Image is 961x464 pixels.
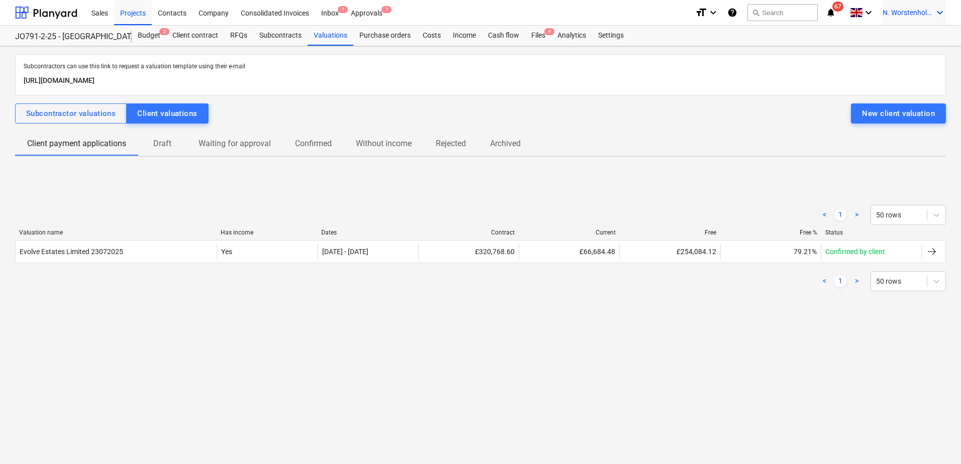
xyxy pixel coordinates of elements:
[850,209,862,221] a: Next page
[825,229,918,236] div: Status
[422,229,515,236] div: Contract
[724,229,817,236] div: Free %
[523,229,615,236] div: Current
[322,248,368,256] div: [DATE] - [DATE]
[519,244,619,260] div: £66,684.48
[338,6,348,13] span: 1
[934,7,946,19] i: keyboard_arrow_down
[695,7,707,19] i: format_size
[253,26,308,46] a: Subcontracts
[551,26,592,46] a: Analytics
[308,26,353,46] a: Valuations
[295,138,332,150] p: Confirmed
[834,209,846,221] a: Page 1 is your current page
[624,229,716,236] div: Free
[150,138,174,150] p: Draft
[794,248,817,256] div: 79.21%
[619,244,720,260] div: £254,084.12
[482,26,525,46] a: Cash flow
[137,107,197,120] div: Client valuations
[26,107,116,120] div: Subcontractor valuations
[20,248,123,256] div: Evolve Estates Limited 23072025
[27,138,126,150] p: Client payment applications
[834,275,846,287] a: Page 1 is your current page
[321,229,414,236] div: Dates
[707,7,719,19] i: keyboard_arrow_down
[221,229,313,236] div: Has income
[525,26,551,46] a: Files4
[544,28,554,35] span: 4
[851,103,946,124] button: New client valuation
[15,103,127,124] button: Subcontractor valuations
[850,275,862,287] a: Next page
[15,32,120,42] div: JO791-2-25 - [GEOGRAPHIC_DATA] [GEOGRAPHIC_DATA]
[24,75,937,87] p: [URL][DOMAIN_NAME]
[217,244,317,260] div: Yes
[19,229,213,236] div: Valuation name
[132,26,166,46] div: Budget
[592,26,630,46] a: Settings
[417,26,447,46] a: Costs
[447,26,482,46] a: Income
[862,7,875,19] i: keyboard_arrow_down
[825,247,885,257] p: Confirmed by client
[832,2,843,12] span: 67
[353,26,417,46] a: Purchase orders
[747,4,818,21] button: Search
[436,138,466,150] p: Rejected
[826,7,836,19] i: notifications
[818,275,830,287] a: Previous page
[862,107,935,120] div: New client valuation
[418,244,519,260] div: £320,768.60
[356,138,412,150] p: Without income
[24,63,937,71] p: Subcontractors can use this link to request a valuation template using their e-mail
[224,26,253,46] a: RFQs
[490,138,521,150] p: Archived
[199,138,271,150] p: Waiting for approval
[126,103,208,124] button: Client valuations
[911,416,961,464] iframe: Chat Widget
[166,26,224,46] a: Client contract
[132,26,166,46] a: Budget2
[381,6,392,13] span: 1
[883,9,933,17] span: N. Worstenholme
[727,7,737,19] i: Knowledge base
[818,209,830,221] a: Previous page
[525,26,551,46] div: Files
[752,9,760,17] span: search
[159,28,169,35] span: 2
